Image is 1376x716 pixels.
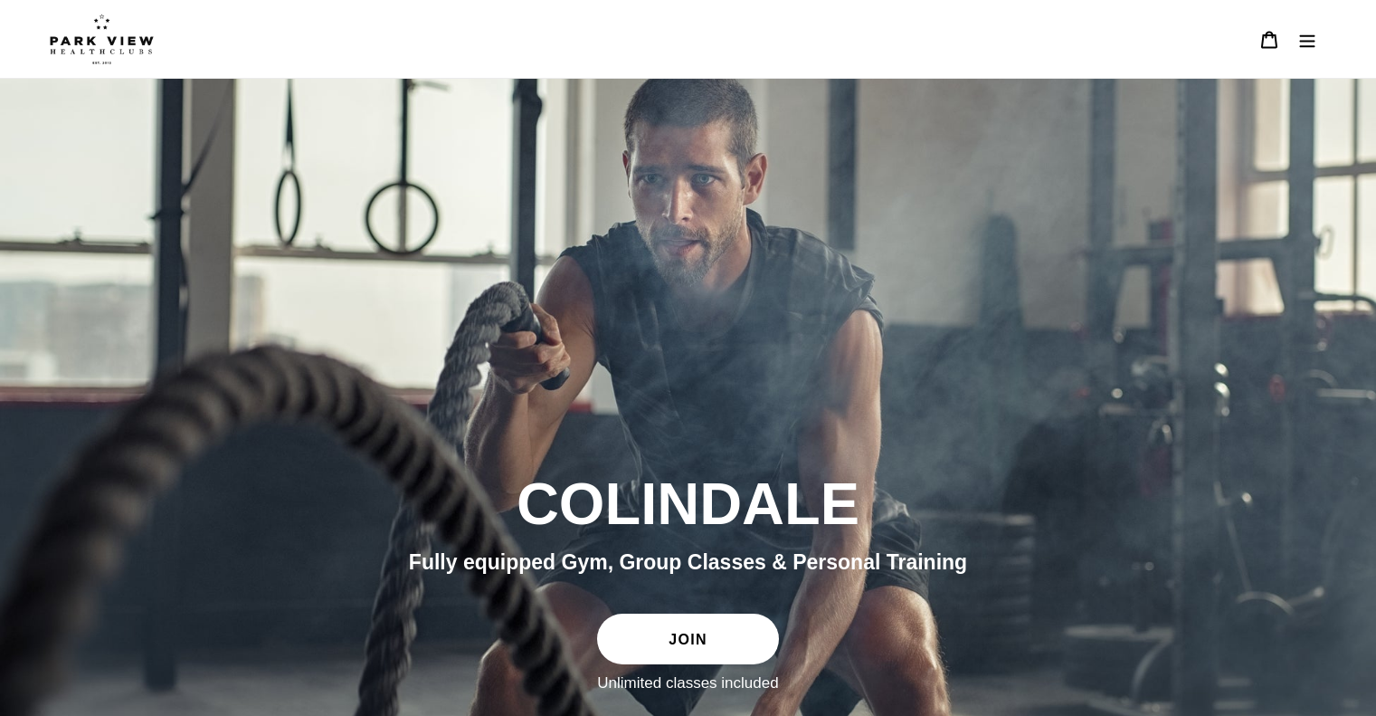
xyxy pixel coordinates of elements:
[597,673,778,693] label: Unlimited classes included
[50,14,154,64] img: Park view health clubs is a gym near you.
[195,469,1181,539] h2: COLINDALE
[1288,20,1326,59] button: Menu
[409,550,967,574] span: Fully equipped Gym, Group Classes & Personal Training
[597,614,778,664] a: JOIN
